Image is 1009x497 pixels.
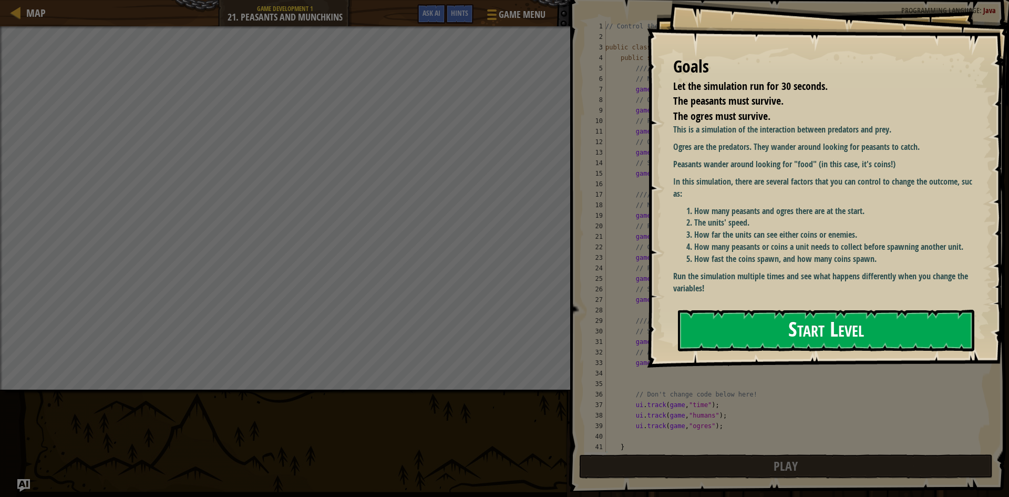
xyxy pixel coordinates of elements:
[585,74,606,84] div: 6
[660,109,970,124] li: The ogres must survive.
[585,410,606,421] div: 38
[585,400,606,410] div: 37
[585,105,606,116] div: 9
[585,326,606,337] div: 30
[585,347,606,358] div: 32
[585,189,606,200] div: 17
[585,126,606,137] div: 11
[694,241,980,253] li: How many peasants or coins a unit needs to collect before spawning another unit.
[585,63,606,74] div: 5
[499,8,545,22] span: Game Menu
[585,273,606,284] div: 25
[26,6,46,20] span: Map
[660,94,970,109] li: The peasants must survive.
[673,94,784,108] span: The peasants must survive.
[585,42,606,53] div: 3
[585,263,606,273] div: 24
[585,231,606,242] div: 21
[585,431,606,442] div: 40
[585,137,606,147] div: 12
[585,210,606,221] div: 19
[585,421,606,431] div: 39
[585,221,606,231] div: 20
[585,242,606,252] div: 22
[678,310,974,351] button: Start Level
[585,316,606,326] div: 29
[774,458,798,474] span: Play
[660,79,970,94] li: Let the simulation run for 30 seconds.
[451,8,468,18] span: Hints
[17,479,30,492] button: Ask AI
[585,21,606,32] div: 1
[694,205,980,217] li: How many peasants and ogres there are at the start.
[21,6,46,20] a: Map
[694,253,980,265] li: How fast the coins spawn, and how many coins spawn.
[585,147,606,158] div: 13
[673,124,980,136] p: This is a simulation of the interaction between predators and prey.
[585,337,606,347] div: 31
[673,141,980,153] p: Ogres are the predators. They wander around looking for peasants to catch.
[585,179,606,189] div: 16
[694,217,980,229] li: The units' speed.
[423,8,440,18] span: Ask AI
[417,4,446,24] button: Ask AI
[579,454,993,479] button: Play
[673,79,828,93] span: Let the simulation run for 30 seconds.
[585,84,606,95] div: 7
[673,158,980,170] p: Peasants wander around looking for "food" (in this case, it's coins!)
[585,116,606,126] div: 10
[585,95,606,105] div: 8
[585,284,606,295] div: 26
[673,270,980,295] p: Run the simulation multiple times and see what happens differently when you change the variables!
[479,4,552,29] button: Game Menu
[585,379,606,389] div: 35
[585,32,606,42] div: 2
[585,252,606,263] div: 23
[585,158,606,168] div: 14
[585,305,606,316] div: 28
[585,168,606,179] div: 15
[673,176,980,200] p: In this simulation, there are several factors that you can control to change the outcome, such as:
[585,452,606,463] div: 42
[585,358,606,368] div: 33
[585,368,606,379] div: 34
[585,295,606,305] div: 27
[585,200,606,210] div: 18
[585,442,606,452] div: 41
[673,109,770,123] span: The ogres must survive.
[673,55,972,79] div: Goals
[694,229,980,241] li: How far the units can see either coins or enemies.
[585,389,606,400] div: 36
[585,53,606,63] div: 4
